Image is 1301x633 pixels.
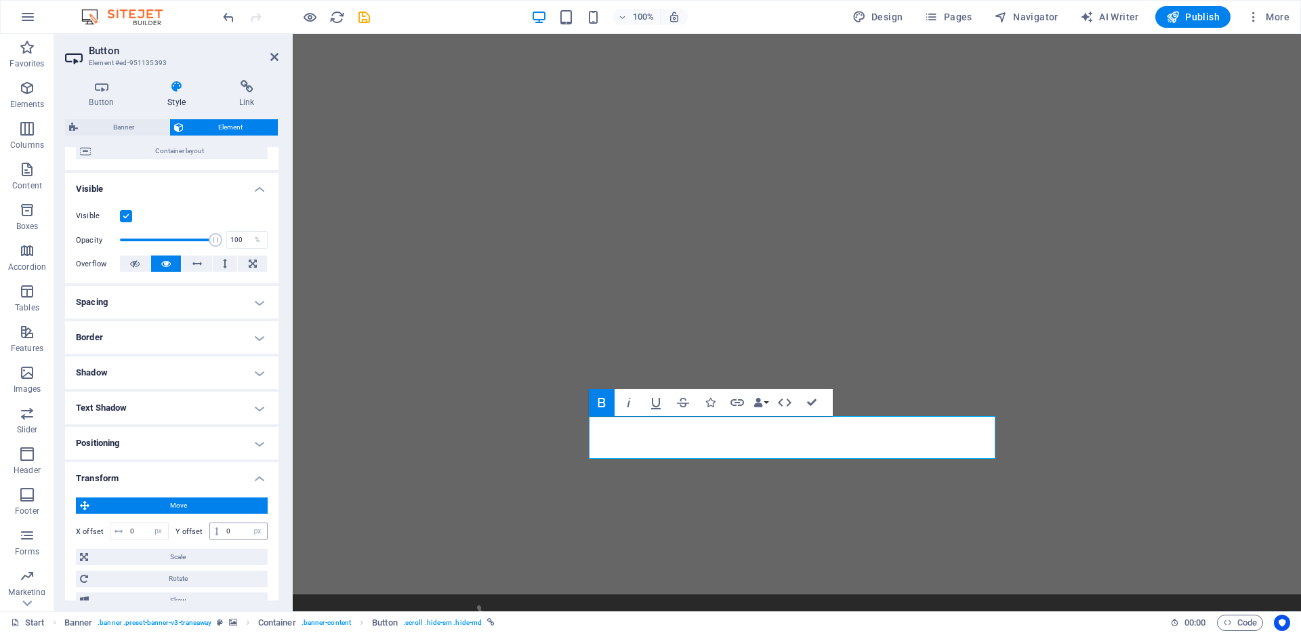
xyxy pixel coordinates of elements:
[329,9,345,25] button: reload
[16,221,39,232] p: Boxes
[356,9,372,25] button: save
[89,57,251,69] h3: Element #ed-951135393
[668,11,680,23] i: On resize automatically adjust zoom level to fit chosen device.
[697,389,723,416] button: Icons
[847,6,909,28] button: Design
[65,80,144,108] h4: Button
[76,592,268,609] button: Skew
[64,615,495,631] nav: breadcrumb
[1194,617,1196,628] span: :
[76,528,110,535] label: X offset
[248,232,267,248] div: %
[724,389,750,416] button: Link
[589,389,615,416] button: Bold (⌘B)
[65,173,278,197] h4: Visible
[76,143,268,159] button: Container layout
[64,615,93,631] span: Click to select. Double-click to edit
[229,619,237,626] i: This element contains a background
[92,549,264,565] span: Scale
[10,99,45,110] p: Elements
[65,321,278,354] h4: Border
[221,9,236,25] i: Undo: Edit headline (Ctrl+Z)
[11,343,43,354] p: Features
[613,9,661,25] button: 100%
[799,389,825,416] button: Confirm (⌘+⏎)
[1241,6,1295,28] button: More
[76,256,120,272] label: Overflow
[65,119,169,136] button: Banner
[356,9,372,25] i: Save (Ctrl+S)
[1170,615,1206,631] h6: Session time
[1217,615,1263,631] button: Code
[1166,10,1220,24] span: Publish
[302,9,318,25] button: Click here to leave preview mode and continue editing
[924,10,972,24] span: Pages
[919,6,977,28] button: Pages
[12,180,42,191] p: Content
[10,140,44,150] p: Columns
[98,615,211,631] span: . banner .preset-banner-v3-transaway
[65,462,278,487] h4: Transform
[9,58,44,69] p: Favorites
[994,10,1058,24] span: Navigator
[1247,10,1289,24] span: More
[670,389,696,416] button: Strikethrough
[989,6,1064,28] button: Navigator
[372,615,398,631] span: Click to select. Double-click to edit
[82,119,165,136] span: Banner
[302,615,351,631] span: . banner-content
[15,546,39,557] p: Forms
[217,619,223,626] i: This element is a customizable preset
[94,497,264,514] span: Move
[76,237,120,244] label: Opacity
[144,80,215,108] h4: Style
[852,10,903,24] span: Design
[65,286,278,319] h4: Spacing
[95,143,264,159] span: Container layout
[11,615,45,631] a: Click to cancel selection. Double-click to open Pages
[8,587,45,598] p: Marketing
[76,549,268,565] button: Scale
[76,208,120,224] label: Visible
[14,465,41,476] p: Header
[258,615,296,631] span: Click to select. Double-click to edit
[1080,10,1139,24] span: AI Writer
[76,497,268,514] button: Move
[15,506,39,516] p: Footer
[1075,6,1144,28] button: AI Writer
[403,615,482,631] span: . scroll .hide-sm .hide-md
[76,571,268,587] button: Rotate
[1223,615,1257,631] span: Code
[215,80,278,108] h4: Link
[92,571,264,587] span: Rotate
[1274,615,1290,631] button: Usercentrics
[170,119,278,136] button: Element
[17,424,38,435] p: Slider
[633,9,655,25] h6: 100%
[487,619,495,626] i: This element is linked
[772,389,798,416] button: HTML
[643,389,669,416] button: Underline (⌘U)
[616,389,642,416] button: Italic (⌘I)
[15,302,39,313] p: Tables
[93,592,264,609] span: Skew
[220,9,236,25] button: undo
[65,392,278,424] h4: Text Shadow
[78,9,180,25] img: Editor Logo
[65,427,278,460] h4: Positioning
[14,384,41,394] p: Images
[89,45,278,57] h2: Button
[1155,6,1231,28] button: Publish
[175,528,209,535] label: Y offset
[329,9,345,25] i: Reload page
[188,119,274,136] span: Element
[65,356,278,389] h4: Shadow
[751,389,770,416] button: Data Bindings
[8,262,46,272] p: Accordion
[1184,615,1205,631] span: 00 00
